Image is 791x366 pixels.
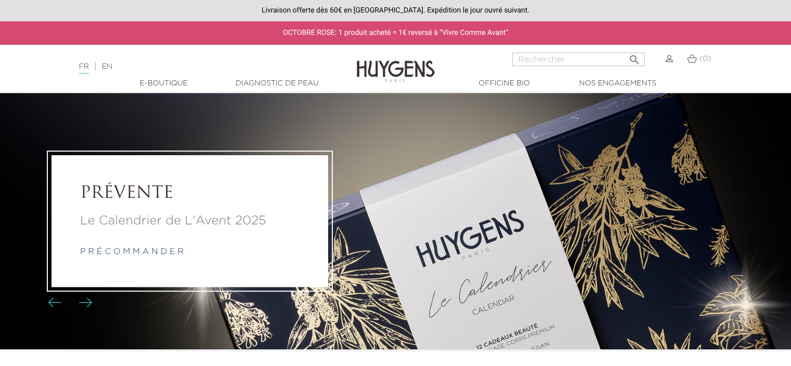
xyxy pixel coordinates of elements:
a: FR [79,63,89,74]
img: Huygens [357,44,435,84]
div: Boutons du carrousel [52,295,86,311]
a: E-Boutique [112,78,216,89]
button:  [625,49,644,64]
a: p r é c o m m a n d e r [80,248,184,257]
a: Le Calendrier de L'Avent 2025 [80,212,300,231]
div: | [74,60,322,73]
a: PRÉVENTE [80,184,300,204]
span: (0) [699,55,711,62]
a: Officine Bio [452,78,556,89]
a: Nos engagements [566,78,670,89]
a: Diagnostic de peau [225,78,329,89]
i:  [628,51,641,63]
input: Rechercher [512,53,645,66]
a: EN [102,63,112,70]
